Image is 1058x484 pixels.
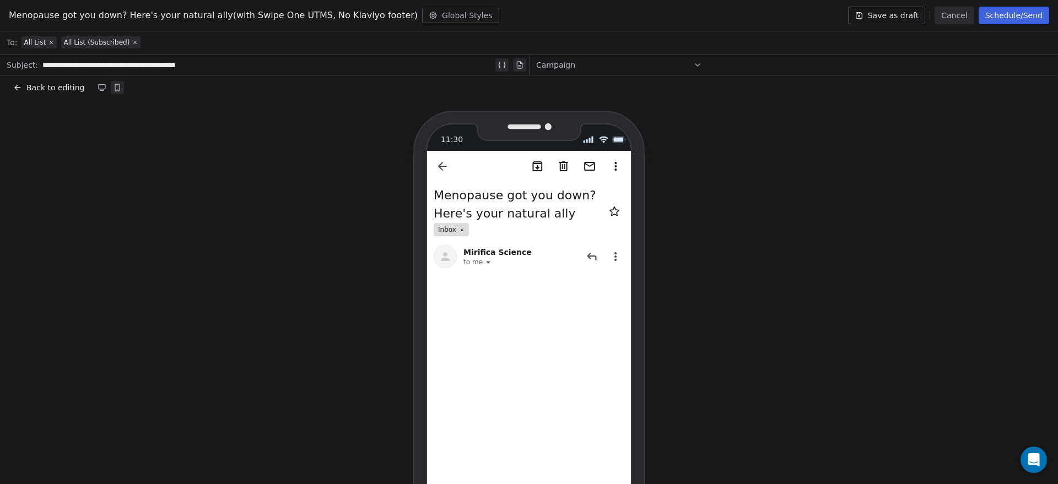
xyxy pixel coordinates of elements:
[24,38,46,47] span: All List
[63,38,129,47] span: All List (Subscribed)
[26,82,84,93] span: Back to editing
[441,134,463,145] span: 11:30
[438,225,456,234] span: Inbox
[11,80,87,95] button: Back to editing
[7,59,38,74] span: Subject:
[979,7,1049,24] button: Schedule/Send
[536,59,575,70] span: Campaign
[463,258,483,267] span: to me
[463,247,532,258] span: Mirifica Science
[422,8,499,23] button: Global Styles
[7,37,17,48] span: To:
[848,7,926,24] button: Save as draft
[935,7,974,24] button: Cancel
[9,9,418,22] span: Menopause got you down? Here's your natural ally(with Swipe One UTMS, No Klaviyo footer)
[434,188,596,220] span: Menopause got you down? Here's your natural ally
[1021,447,1047,473] div: Open Intercom Messenger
